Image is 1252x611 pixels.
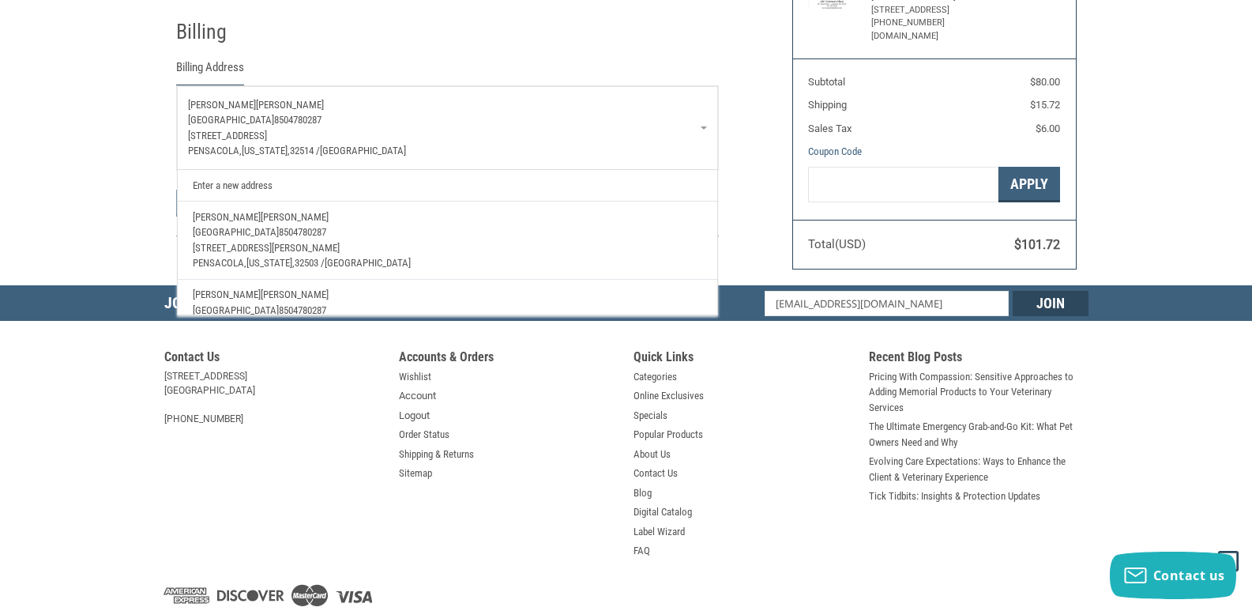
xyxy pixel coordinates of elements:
a: The Ultimate Emergency Grab-and-Go Kit: What Pet Owners Need and Why [869,419,1088,450]
input: Email [765,291,1009,316]
span: [US_STATE], [246,257,295,269]
a: Blog [634,485,652,501]
a: Label Wizard [634,524,685,540]
legend: Billing Address [176,58,244,85]
span: [PERSON_NAME] [261,211,329,223]
a: Coupon Code [808,145,862,157]
span: [PERSON_NAME] [261,289,329,300]
span: $6.00 [1036,123,1060,134]
a: Categories [634,369,677,385]
input: Join [1013,291,1088,316]
a: Online Exclusives [634,388,704,404]
span: $80.00 [1030,76,1060,88]
h5: Join Our Mailing List [164,285,417,326]
a: Shipping & Returns [399,447,474,462]
span: [GEOGRAPHIC_DATA] [325,257,411,269]
h5: Accounts & Orders [399,349,618,369]
span: [PERSON_NAME] [193,211,261,223]
span: $101.72 [1014,237,1060,252]
a: About Us [634,447,671,462]
a: Pricing With Compassion: Sensitive Approaches to Adding Memorial Products to Your Veterinary Serv... [869,369,1088,416]
a: Popular Products [634,427,703,443]
button: Apply [998,167,1060,202]
span: 8504780287 [274,114,321,126]
a: Specials [634,408,667,424]
span: 32514 / [290,145,320,157]
h2: Billing [176,19,269,45]
span: [GEOGRAPHIC_DATA] [320,145,406,157]
span: Subtotal [808,76,845,88]
h2: Payment [176,243,269,270]
a: Evolving Care Expectations: Ways to Enhance the Client & Veterinary Experience [869,454,1088,485]
a: FAQ [634,543,650,559]
a: [PERSON_NAME][PERSON_NAME][GEOGRAPHIC_DATA]8504780287[STREET_ADDRESS]PENSACOLA,[US_STATE],32514 /... [185,280,709,360]
a: Wishlist [399,369,431,385]
a: Enter or select a different address [177,86,718,170]
span: Contact us [1153,567,1225,584]
button: Continue [176,190,261,217]
span: Shipping [808,99,847,111]
span: [STREET_ADDRESS][PERSON_NAME] [193,242,340,254]
a: Sitemap [399,466,432,481]
span: [PERSON_NAME] [256,99,324,111]
span: 8504780287 [279,226,326,238]
a: Enter a new address [185,170,709,201]
button: Contact us [1110,552,1236,599]
span: [GEOGRAPHIC_DATA] [193,304,279,316]
span: [GEOGRAPHIC_DATA] [188,114,274,126]
a: Order Status [399,427,449,443]
address: [STREET_ADDRESS] [GEOGRAPHIC_DATA] [PHONE_NUMBER] [164,369,384,426]
span: Total (USD) [808,237,866,251]
span: [PERSON_NAME] [188,99,256,111]
h5: Recent Blog Posts [869,349,1088,369]
span: PENSACOLA, [188,145,242,157]
a: Contact Us [634,466,678,481]
a: Tick Tidbits: Insights & Protection Updates [869,488,1040,504]
span: [PERSON_NAME] [193,289,261,300]
h5: Quick Links [634,349,853,369]
input: Gift Certificate or Coupon Code [808,167,998,202]
span: Sales Tax [808,123,852,134]
span: PENSACOLA, [193,257,246,269]
a: Digital Catalog [634,504,692,520]
span: 8504780287 [279,304,326,316]
span: [STREET_ADDRESS] [188,130,267,141]
a: [PERSON_NAME][PERSON_NAME][GEOGRAPHIC_DATA]8504780287[STREET_ADDRESS][PERSON_NAME]PENSACOLA,[US_S... [185,202,709,279]
h5: Contact Us [164,349,384,369]
a: Account [399,388,436,404]
span: $15.72 [1030,99,1060,111]
span: [US_STATE], [242,145,290,157]
a: Logout [399,408,430,424]
span: 32503 / [295,257,325,269]
span: [GEOGRAPHIC_DATA] [193,226,279,238]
